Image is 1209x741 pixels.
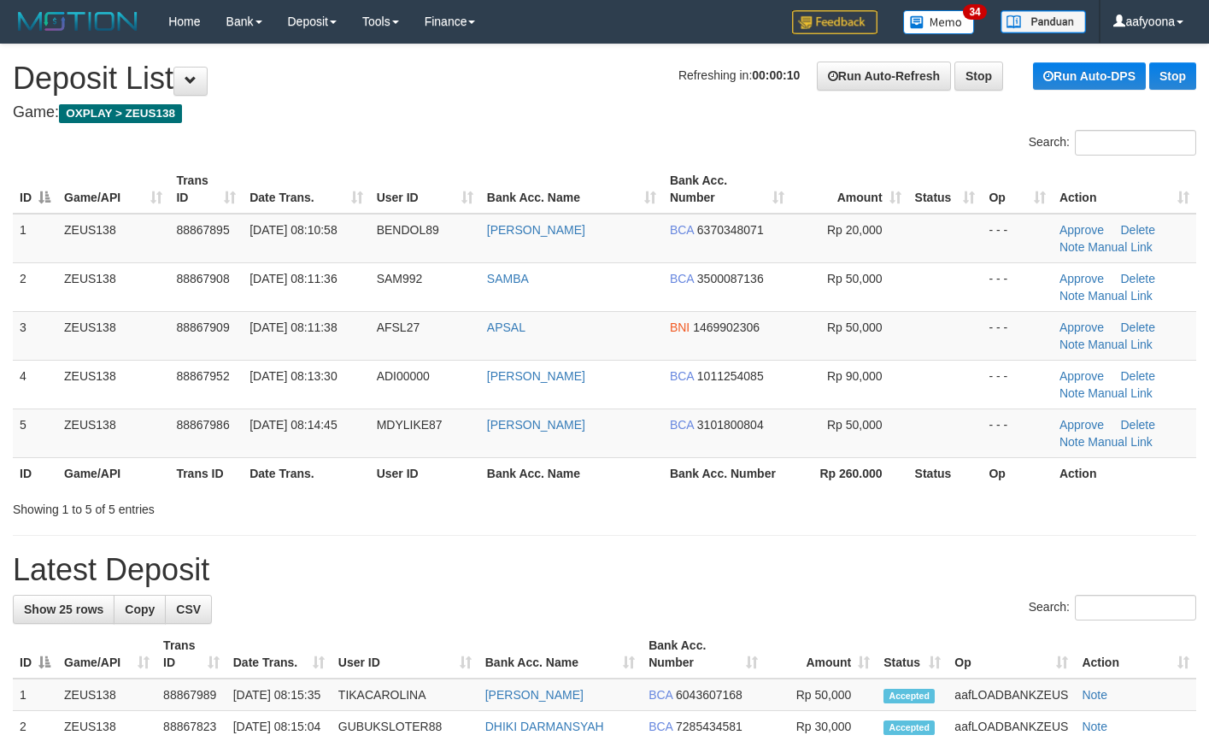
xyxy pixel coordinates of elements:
a: Run Auto-Refresh [817,62,951,91]
span: [DATE] 08:11:36 [249,272,337,285]
td: Rp 50,000 [765,679,877,711]
a: APSAL [487,321,525,334]
a: Approve [1059,369,1104,383]
label: Search: [1029,595,1196,620]
a: Delete [1120,369,1154,383]
td: ZEUS138 [57,214,169,263]
a: Note [1082,688,1107,702]
a: Note [1059,386,1085,400]
span: SAM992 [377,272,423,285]
a: Approve [1059,321,1104,334]
td: ZEUS138 [57,679,156,711]
span: BCA [670,369,694,383]
a: Delete [1120,223,1154,237]
th: ID: activate to sort column descending [13,165,57,214]
a: SAMBA [487,272,529,285]
td: ZEUS138 [57,360,169,409]
a: Note [1059,289,1085,303]
a: Approve [1059,272,1104,285]
a: Show 25 rows [13,595,114,624]
th: Op: activate to sort column ascending [948,630,1075,679]
a: DHIKI DARMANSYAH [485,720,604,733]
th: Action: activate to sort column ascending [1053,165,1196,214]
span: BCA [649,688,672,702]
span: Copy 6370348071 to clipboard [697,223,764,237]
th: Date Trans. [243,457,369,489]
span: Accepted [883,689,935,703]
span: Refreshing in: [678,68,800,82]
a: Manual Link [1088,289,1153,303]
th: Status: activate to sort column ascending [877,630,948,679]
th: Bank Acc. Number: activate to sort column ascending [642,630,765,679]
td: 1 [13,214,57,263]
span: Copy [125,603,155,616]
th: Date Trans.: activate to sort column ascending [243,165,369,214]
strong: 00:00:10 [752,68,800,82]
td: 1 [13,679,57,711]
span: CSV [176,603,201,616]
span: BCA [670,418,694,432]
span: MDYLIKE87 [377,418,443,432]
a: Note [1059,435,1085,449]
td: 4 [13,360,57,409]
span: [DATE] 08:11:38 [249,321,337,334]
span: [DATE] 08:13:30 [249,369,337,383]
a: Manual Link [1088,386,1153,400]
span: Rp 50,000 [827,321,883,334]
th: Op [982,457,1052,489]
th: Trans ID: activate to sort column ascending [156,630,226,679]
td: 3 [13,311,57,360]
th: Date Trans.: activate to sort column ascending [226,630,332,679]
th: Trans ID: activate to sort column ascending [169,165,243,214]
span: ADI00000 [377,369,430,383]
th: Op: activate to sort column ascending [982,165,1052,214]
span: BCA [649,720,672,733]
span: 88867909 [176,321,229,334]
th: Rp 260.000 [791,457,908,489]
span: [DATE] 08:10:58 [249,223,337,237]
td: - - - [982,214,1052,263]
td: TIKACAROLINA [332,679,478,711]
span: 34 [963,4,986,20]
h1: Deposit List [13,62,1196,96]
th: ID: activate to sort column descending [13,630,57,679]
span: BENDOL89 [377,223,439,237]
span: Rp 50,000 [827,272,883,285]
th: Trans ID [169,457,243,489]
a: Manual Link [1088,240,1153,254]
a: Delete [1120,272,1154,285]
span: Copy 3500087136 to clipboard [697,272,764,285]
a: [PERSON_NAME] [487,223,585,237]
span: Copy 7285434581 to clipboard [676,720,742,733]
span: Accepted [883,720,935,735]
th: Action: activate to sort column ascending [1075,630,1196,679]
td: ZEUS138 [57,409,169,457]
span: BNI [670,321,690,334]
th: Bank Acc. Number: activate to sort column ascending [663,165,791,214]
span: Rp 90,000 [827,369,883,383]
a: Run Auto-DPS [1033,62,1146,90]
span: Show 25 rows [24,603,103,616]
td: 2 [13,262,57,311]
td: - - - [982,311,1052,360]
img: Feedback.jpg [792,10,877,34]
span: Copy 6043607168 to clipboard [676,688,742,702]
a: Note [1059,240,1085,254]
img: MOTION_logo.png [13,9,143,34]
a: Stop [1149,62,1196,90]
a: Note [1082,720,1107,733]
td: ZEUS138 [57,262,169,311]
span: [DATE] 08:14:45 [249,418,337,432]
span: 88867908 [176,272,229,285]
a: Manual Link [1088,338,1153,351]
th: User ID: activate to sort column ascending [332,630,478,679]
th: ID [13,457,57,489]
span: OXPLAY > ZEUS138 [59,104,182,123]
a: [PERSON_NAME] [487,418,585,432]
span: 88867986 [176,418,229,432]
th: Amount: activate to sort column ascending [765,630,877,679]
th: Amount: activate to sort column ascending [791,165,908,214]
label: Search: [1029,130,1196,156]
a: Manual Link [1088,435,1153,449]
th: User ID [370,457,480,489]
